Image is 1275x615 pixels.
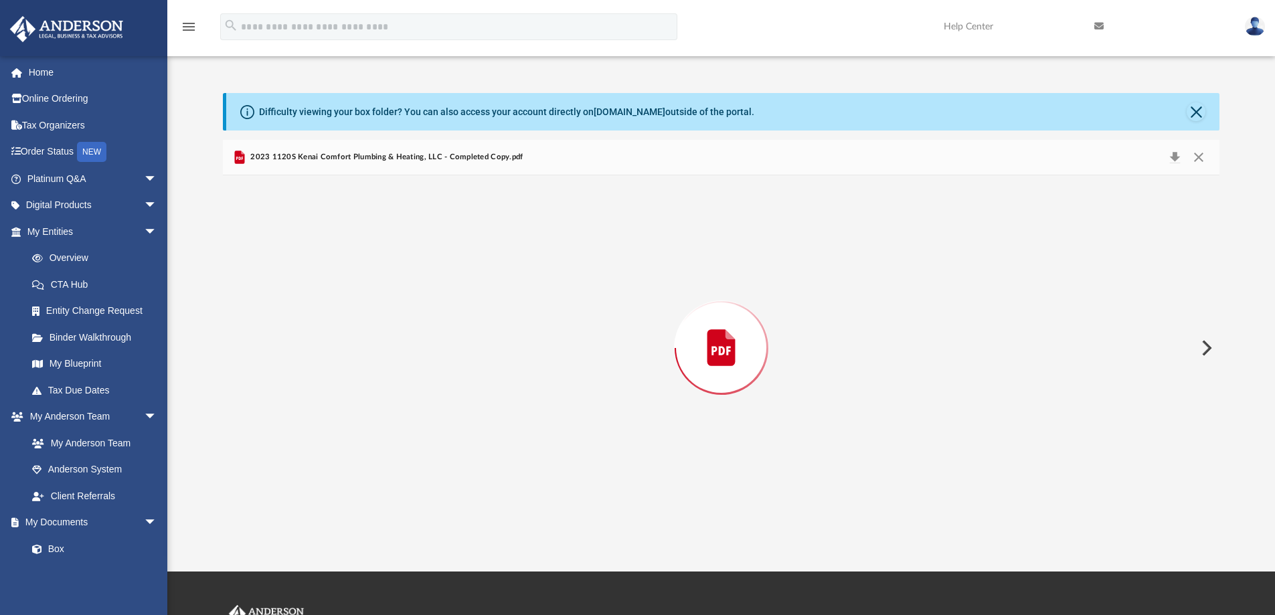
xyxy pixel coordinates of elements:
a: [DOMAIN_NAME] [594,106,665,117]
button: Next File [1191,329,1220,367]
button: Close [1187,102,1205,121]
div: Preview [223,140,1220,521]
a: Tax Organizers [9,112,177,139]
a: Client Referrals [19,482,171,509]
img: Anderson Advisors Platinum Portal [6,16,127,42]
a: Platinum Q&Aarrow_drop_down [9,165,177,192]
a: Overview [19,245,177,272]
div: NEW [77,142,106,162]
a: My Anderson Team [19,430,164,456]
img: User Pic [1245,17,1265,36]
a: Box [19,535,164,562]
i: search [224,18,238,33]
a: Binder Walkthrough [19,324,177,351]
span: arrow_drop_down [144,404,171,431]
a: Order StatusNEW [9,139,177,166]
a: Online Ordering [9,86,177,112]
i: menu [181,19,197,35]
a: My Blueprint [19,351,171,377]
a: Anderson System [19,456,171,483]
button: Close [1187,148,1211,167]
span: arrow_drop_down [144,165,171,193]
a: My Documentsarrow_drop_down [9,509,171,536]
a: Meeting Minutes [19,562,171,589]
a: CTA Hub [19,271,177,298]
a: Home [9,59,177,86]
a: My Entitiesarrow_drop_down [9,218,177,245]
a: Tax Due Dates [19,377,177,404]
a: Digital Productsarrow_drop_down [9,192,177,219]
a: Entity Change Request [19,298,177,325]
a: My Anderson Teamarrow_drop_down [9,404,171,430]
span: arrow_drop_down [144,509,171,537]
button: Download [1163,148,1187,167]
span: arrow_drop_down [144,192,171,219]
div: Difficulty viewing your box folder? You can also access your account directly on outside of the p... [259,105,754,119]
a: menu [181,25,197,35]
span: 2023 1120S Kenai Comfort Plumbing & Heating, LLC - Completed Copy.pdf [248,151,523,163]
span: arrow_drop_down [144,218,171,246]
